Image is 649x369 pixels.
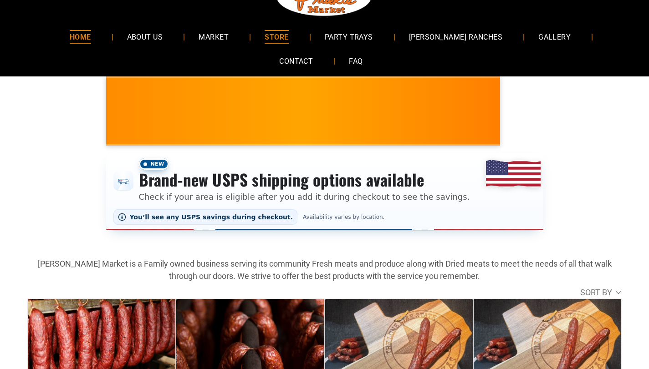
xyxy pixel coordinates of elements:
a: PARTY TRAYS [311,25,387,49]
a: FAQ [335,49,376,73]
a: HOME [56,25,105,49]
span: You’ll see any USPS savings during checkout. [130,213,293,221]
span: Availability varies by location. [301,214,386,220]
p: Check if your area is eligible after you add it during checkout to see the savings. [139,191,470,203]
a: [PERSON_NAME] RANCHES [395,25,516,49]
span: New [139,158,169,170]
strong: [PERSON_NAME] Market is a Family owned business serving its community Fresh meats and produce alo... [38,259,612,281]
a: GALLERY [525,25,584,49]
a: ABOUT US [113,25,177,49]
span: HOME [70,30,91,43]
a: CONTACT [266,49,327,73]
a: STORE [251,25,302,49]
div: Shipping options announcement [106,153,543,230]
h3: Brand-new USPS shipping options available [139,170,470,190]
a: MARKET [185,25,242,49]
